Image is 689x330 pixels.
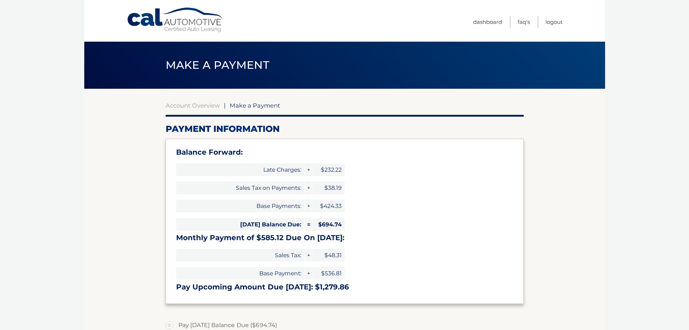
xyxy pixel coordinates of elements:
h3: Monthly Payment of $585.12 Due On [DATE]: [176,233,513,242]
a: Cal Automotive [127,7,224,33]
span: Sales Tax: [176,249,304,262]
a: Logout [545,16,563,28]
span: $424.33 [312,200,345,212]
span: Late Charges: [176,163,304,176]
span: Make a Payment [230,102,280,109]
span: $232.22 [312,163,345,176]
a: Dashboard [473,16,502,28]
span: Sales Tax on Payments: [176,181,304,194]
span: + [305,200,312,212]
h2: Payment Information [166,124,524,134]
span: $38.19 [312,181,345,194]
span: $536.81 [312,267,345,280]
span: Base Payment: [176,267,304,280]
span: Make a Payment [166,58,269,72]
span: $48.31 [312,249,345,262]
h3: Balance Forward: [176,148,513,157]
h3: Pay Upcoming Amount Due [DATE]: $1,279.86 [176,283,513,292]
span: = [305,218,312,231]
span: $694.74 [312,218,345,231]
span: + [305,249,312,262]
a: Account Overview [166,102,220,109]
a: FAQ's [518,16,530,28]
span: Base Payments: [176,200,304,212]
span: + [305,181,312,194]
span: + [305,163,312,176]
span: + [305,267,312,280]
span: | [224,102,226,109]
span: [DATE] Balance Due: [176,218,304,231]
